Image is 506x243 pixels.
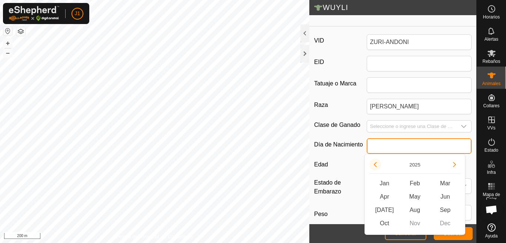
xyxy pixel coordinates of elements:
[314,56,367,68] label: EID
[482,59,500,64] span: Rebaños
[430,177,460,190] span: Mar
[314,120,367,129] label: Clase de Ganado
[3,27,12,36] button: Restablecer Mapa
[369,159,381,171] button: Previous Year
[487,170,496,175] span: Infra
[485,37,498,41] span: Alertas
[314,138,367,151] label: Día de Nacimiento
[480,199,503,221] div: Chat abierto
[400,177,430,190] span: Feb
[482,81,500,86] span: Animales
[485,148,498,152] span: Estado
[483,104,499,108] span: Collares
[369,217,400,230] span: Oct
[400,203,430,217] span: Aug
[9,6,59,21] img: Logo Gallagher
[369,177,400,190] span: Jan
[168,233,193,240] a: Contáctenos
[479,192,504,201] span: Mapa de Calor
[449,159,460,171] button: Next Year
[314,3,476,13] h2: WUYLI
[314,160,367,169] label: Edad
[314,34,367,47] label: VID
[369,203,400,217] span: [DATE]
[430,190,460,203] span: Jun
[3,39,12,48] button: +
[456,121,471,132] div: dropdown trigger
[3,48,12,57] button: –
[483,15,500,19] span: Horarios
[364,154,465,235] div: Choose Date
[75,10,80,17] span: J1
[367,121,456,132] input: Seleccione o ingrese una Clase de Ganado
[314,178,367,196] label: Estado de Embarazo
[314,205,367,223] label: Peso
[430,203,460,217] span: Sep
[477,220,506,241] a: Ayuda
[116,233,159,240] a: Política de Privacidad
[314,77,367,90] label: Tatuaje o Marca
[487,126,495,130] span: VVs
[16,27,25,36] button: Capas del Mapa
[485,234,498,238] span: Ayuda
[369,190,400,203] span: Apr
[314,99,367,111] label: Raza
[406,161,423,169] button: Choose Year
[400,190,430,203] span: May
